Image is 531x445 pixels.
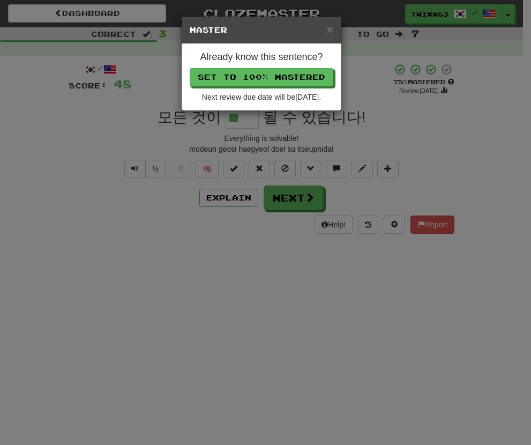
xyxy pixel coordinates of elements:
[327,23,333,35] span: ×
[190,25,333,35] h5: Master
[190,52,333,63] h4: Already know this sentence?
[190,92,333,102] div: Next review due date will be [DATE] .
[327,24,333,35] button: Close
[190,68,333,86] button: Set to 100% Mastered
